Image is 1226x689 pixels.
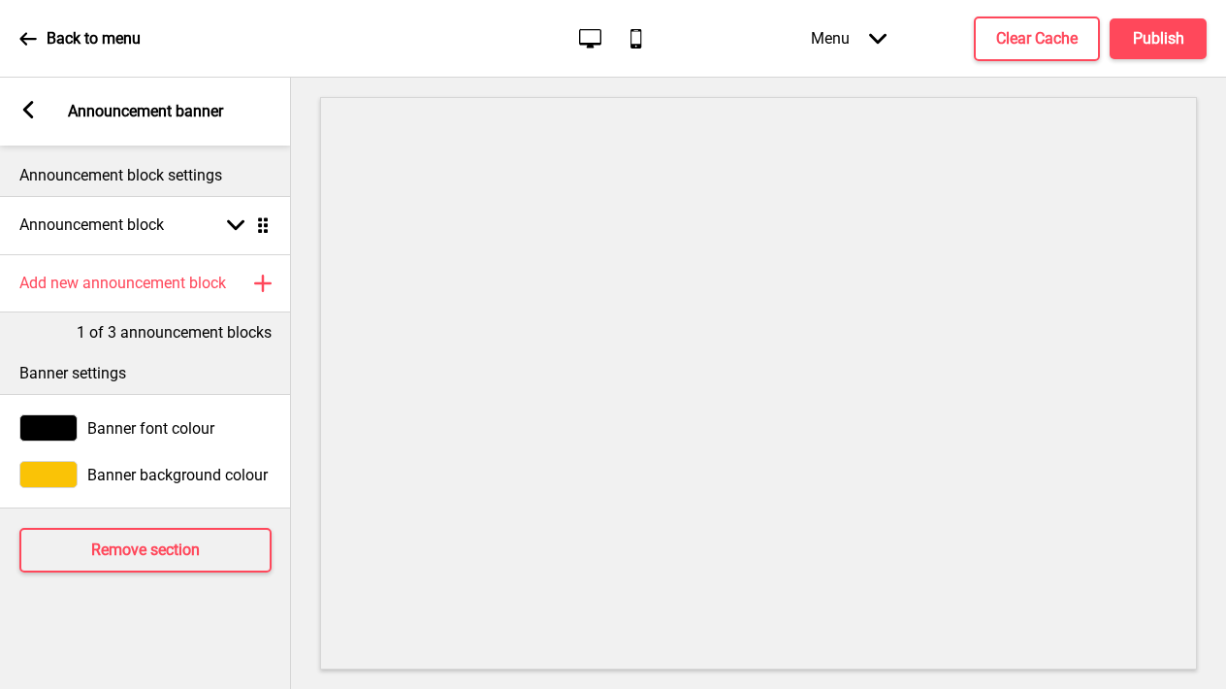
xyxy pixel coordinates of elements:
div: Banner font colour [19,414,272,442]
p: Announcement block settings [19,165,272,186]
div: Banner background colour [19,461,272,488]
h4: Publish [1133,28,1184,49]
button: Publish [1110,18,1207,59]
p: 1 of 3 announcement blocks [77,322,272,344]
h4: Announcement block [19,214,164,236]
h4: Remove section [91,540,200,561]
button: Clear Cache [974,16,1100,61]
button: Remove section [19,528,272,573]
h4: Add new announcement block [19,273,226,294]
div: Menu [791,10,906,67]
span: Banner background colour [87,466,268,484]
p: Banner settings [19,363,272,384]
span: Banner font colour [87,419,214,438]
p: Back to menu [47,28,141,49]
p: Announcement banner [68,101,223,122]
a: Back to menu [19,13,141,65]
h4: Clear Cache [996,28,1078,49]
